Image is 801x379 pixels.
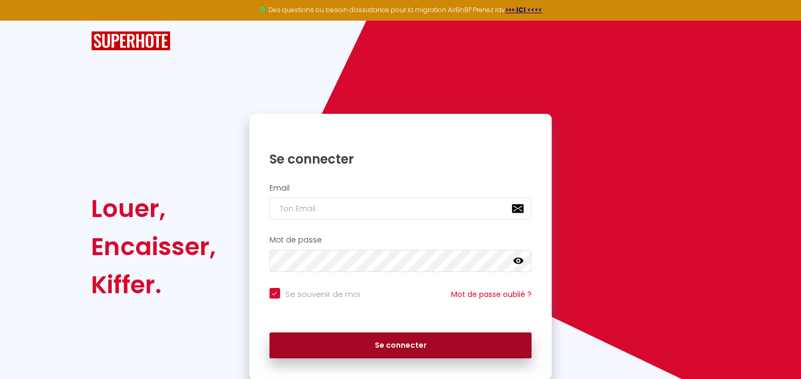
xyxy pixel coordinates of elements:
[91,189,216,228] div: Louer,
[269,151,532,167] h1: Se connecter
[451,289,532,300] a: Mot de passe oublié ?
[505,5,542,14] a: >>> ICI <<<<
[269,236,532,245] h2: Mot de passe
[269,197,532,220] input: Ton Email
[91,266,216,304] div: Kiffer.
[91,31,170,51] img: SuperHote logo
[91,228,216,266] div: Encaisser,
[269,184,532,193] h2: Email
[269,332,532,359] button: Se connecter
